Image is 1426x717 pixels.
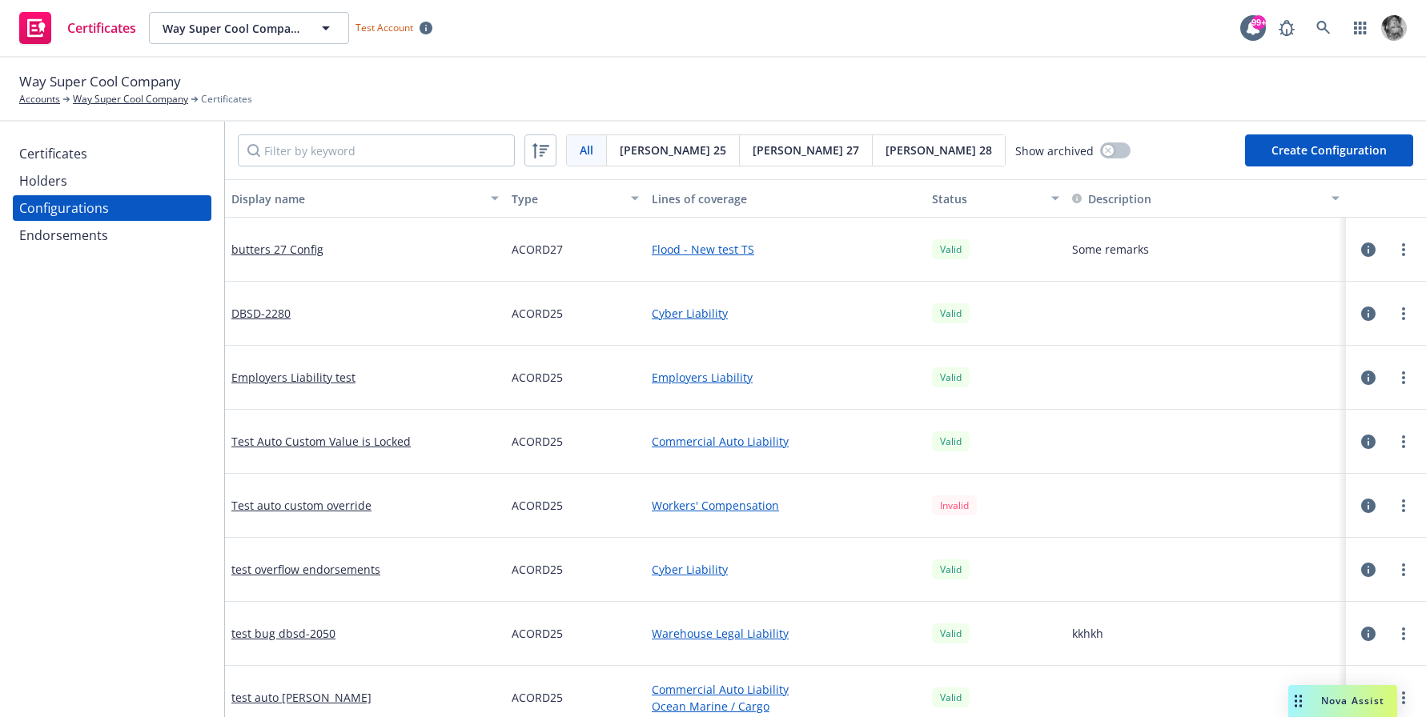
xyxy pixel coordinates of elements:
[652,497,919,514] a: Workers' Compensation
[1271,12,1303,44] a: Report a Bug
[753,142,859,158] span: [PERSON_NAME] 27
[13,195,211,221] a: Configurations
[19,141,87,166] div: Certificates
[231,305,291,322] a: DBSD-2280
[1245,134,1413,166] button: Create Configuration
[932,367,970,387] div: Valid
[163,20,301,37] span: Way Super Cool Company
[231,497,372,514] a: Test auto custom override
[1394,624,1413,643] a: more
[349,19,439,36] span: Test Account
[932,190,1042,207] div: Status
[1394,432,1413,451] a: more
[1394,560,1413,579] a: more
[231,369,355,386] a: Employers Liability test
[73,92,188,106] a: Way Super Cool Company
[932,303,970,323] div: Valid
[1072,190,1322,207] div: Toggle SortBy
[652,625,919,642] a: Warehouse Legal Liability
[231,190,481,207] div: Display name
[19,71,181,92] span: Way Super Cool Company
[652,241,919,258] a: Flood - New test TS
[1381,15,1407,41] img: photo
[231,241,323,258] a: butters 27 Config
[932,431,970,451] div: Valid
[13,168,211,194] a: Holders
[505,218,645,282] div: ACORD27
[1072,190,1151,207] button: Description
[932,623,970,643] div: Valid
[19,168,67,194] div: Holders
[926,179,1066,218] button: Status
[238,134,515,166] input: Filter by keyword
[652,698,919,715] a: Ocean Marine / Cargo
[620,142,726,158] span: [PERSON_NAME] 25
[652,561,919,578] a: Cyber Liability
[19,222,108,248] div: Endorsements
[652,681,919,698] a: Commercial Auto Liability
[932,559,970,579] div: Valid
[1344,12,1376,44] a: Switch app
[149,12,349,44] button: Way Super Cool Company
[505,346,645,410] div: ACORD25
[1394,688,1413,707] a: more
[652,369,919,386] a: Employers Liability
[505,179,645,218] button: Type
[1308,12,1340,44] a: Search
[932,687,970,707] div: Valid
[1072,625,1103,642] button: kkhkh
[1288,685,1397,717] button: Nova Assist
[201,92,252,106] span: Certificates
[652,190,919,207] div: Lines of coverage
[1321,694,1384,707] span: Nova Assist
[13,222,211,248] a: Endorsements
[505,474,645,538] div: ACORD25
[512,190,621,207] div: Type
[932,239,970,259] div: Valid
[1072,241,1149,258] button: Some remarks
[1394,240,1413,259] a: more
[231,689,372,706] a: test auto [PERSON_NAME]
[652,433,919,450] a: Commercial Auto Liability
[1015,142,1094,159] span: Show archived
[886,142,992,158] span: [PERSON_NAME] 28
[652,305,919,322] a: Cyber Liability
[13,6,143,50] a: Certificates
[505,410,645,474] div: ACORD25
[355,21,413,34] span: Test Account
[231,625,335,642] a: test bug dbsd-2050
[580,142,593,158] span: All
[1251,11,1266,26] div: 99+
[231,561,380,578] a: test overflow endorsements
[19,195,109,221] div: Configurations
[505,282,645,346] div: ACORD25
[231,433,411,450] a: Test Auto Custom Value is Locked
[67,22,136,34] span: Certificates
[19,92,60,106] a: Accounts
[13,141,211,166] a: Certificates
[932,495,977,515] div: Invalid
[505,538,645,602] div: ACORD25
[225,179,505,218] button: Display name
[505,602,645,666] div: ACORD25
[1394,368,1413,387] a: more
[645,179,926,218] button: Lines of coverage
[1394,496,1413,515] a: more
[1288,685,1308,717] div: Drag to move
[1394,304,1413,323] a: more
